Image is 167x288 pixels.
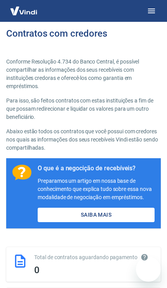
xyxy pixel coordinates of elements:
img: Ícone com um ponto de interrogação. [12,164,31,180]
h3: Contratos com credores [6,28,107,39]
a: Saiba Mais [38,208,155,222]
svg: Esses contratos não se referem à Vindi, mas sim a outras instituições. [141,253,148,261]
p: Para isso, são feitos contratos com estas instituições a fim de que possam redirecionar e liquida... [6,97,161,121]
div: 0 [34,265,155,276]
div: Total de contratos aguardando pagamento [34,253,155,261]
p: Conforme Resolução 4.734 do Banco Central, é possível compartilhar as informações dos seus recebí... [6,58,161,90]
p: Abaixo estão todos os contratos que você possui com credores nos quais as informações dos seus re... [6,127,161,152]
div: O que é a negocição de recebíveis? [38,164,155,172]
div: Preparamos um artigo em nossa base de conhecimento que explica tudo sobre essa nova modalidade de... [38,177,155,201]
iframe: Botão para abrir a janela de mensagens [136,257,161,282]
img: Vindi [6,3,41,19]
